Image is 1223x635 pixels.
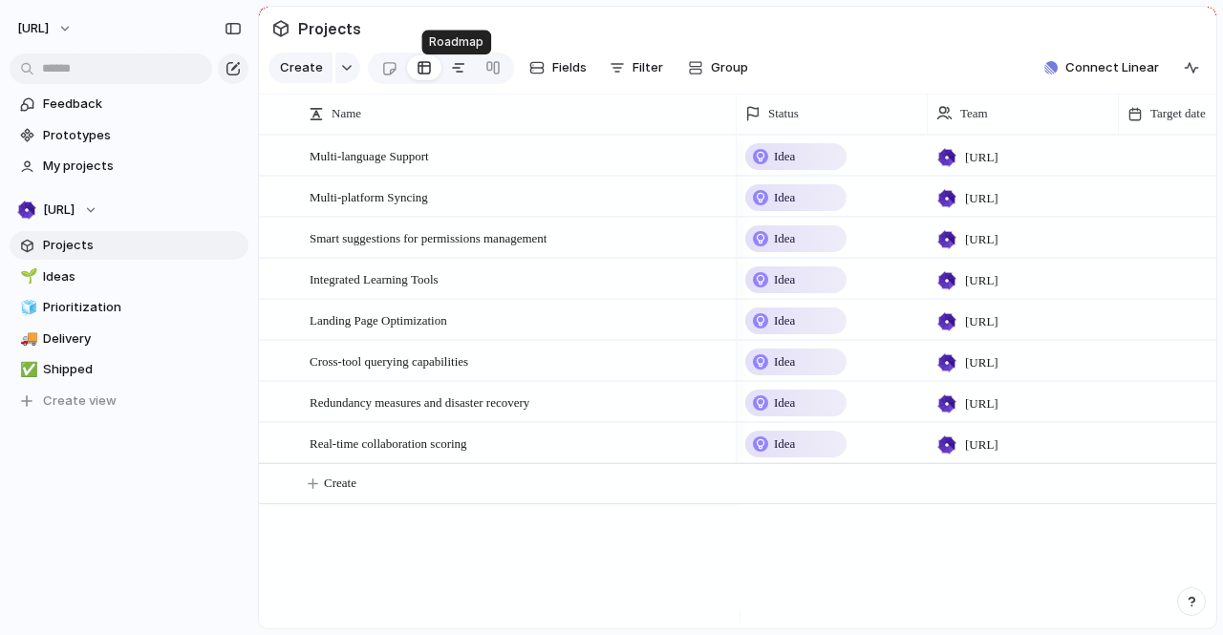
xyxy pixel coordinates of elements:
[965,189,998,208] span: [URL]
[965,312,998,331] span: [URL]
[43,236,242,255] span: Projects
[17,329,36,349] button: 🚚
[774,270,795,289] span: Idea
[774,393,795,413] span: Idea
[310,432,467,454] span: Real-time collaboration scoring
[965,435,998,455] span: [URL]
[43,267,242,286] span: Ideas
[10,263,248,291] a: 🌱Ideas
[10,90,248,118] a: Feedback
[1065,58,1159,77] span: Connect Linear
[965,230,998,249] span: [URL]
[10,293,248,322] a: 🧊Prioritization
[280,58,323,77] span: Create
[10,325,248,353] a: 🚚Delivery
[17,19,49,38] span: [URL]
[774,434,795,454] span: Idea
[774,188,795,207] span: Idea
[310,267,439,289] span: Integrated Learning Tools
[17,267,36,286] button: 🌱
[294,11,365,46] span: Projects
[10,387,248,415] button: Create view
[310,144,429,166] span: Multi-language Support
[774,352,795,371] span: Idea
[43,298,242,317] span: Prioritization
[10,196,248,224] button: [URL]
[633,58,663,77] span: Filter
[43,126,242,145] span: Prototypes
[965,353,998,372] span: [URL]
[10,355,248,384] a: ✅Shipped
[768,104,799,123] span: Status
[774,229,795,248] span: Idea
[43,329,242,349] span: Delivery
[17,298,36,317] button: 🧊
[310,226,547,248] span: Smart suggestions for permissions management
[268,53,333,83] button: Create
[20,359,33,381] div: ✅
[10,152,248,180] a: My projects
[20,265,33,287] div: 🌱
[774,147,795,166] span: Idea
[602,53,671,83] button: Filter
[965,271,998,290] span: [URL]
[43,95,242,114] span: Feedback
[332,104,361,123] span: Name
[20,297,33,319] div: 🧊
[43,157,242,176] span: My projects
[965,148,998,167] span: [URL]
[678,53,758,83] button: Group
[310,185,428,207] span: Multi-platform Syncing
[960,104,988,123] span: Team
[552,58,587,77] span: Fields
[965,394,998,413] span: [URL]
[774,311,795,330] span: Idea
[310,308,447,330] span: Landing Page Optimization
[43,360,242,379] span: Shipped
[1037,53,1167,82] button: Connect Linear
[522,53,594,83] button: Fields
[421,30,491,54] div: Roadmap
[20,328,33,349] div: 🚚
[10,231,248,260] a: Projects
[17,360,36,379] button: ✅
[1150,104,1206,123] span: Target date
[711,58,748,77] span: Group
[10,121,248,150] a: Prototypes
[43,201,75,220] span: [URL]
[9,13,82,44] button: [URL]
[310,391,529,413] span: Redundancy measures and disaster recovery
[310,349,468,371] span: Cross-tool querying capabilities
[43,392,117,411] span: Create view
[324,474,356,493] span: Create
